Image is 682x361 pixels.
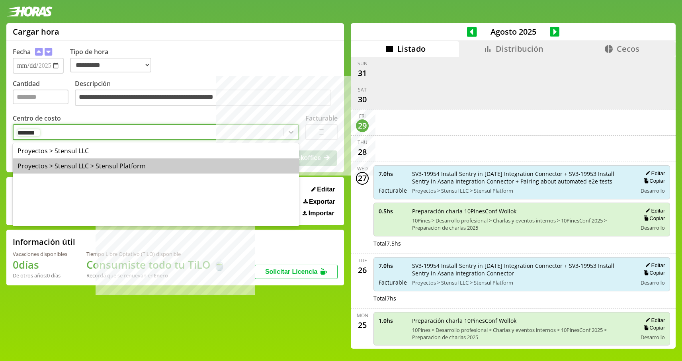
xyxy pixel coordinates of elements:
[70,58,151,72] select: Tipo de hora
[412,279,631,286] span: Proyectos > Stensul LLC > Stensul Platform
[641,178,665,184] button: Copiar
[379,187,406,194] span: Facturable
[641,334,665,341] span: Desarrollo
[86,258,226,272] h1: Consumiste todo tu TiLO 🍵
[13,26,59,37] h1: Cargar hora
[255,265,338,279] button: Solicitar Licencia
[617,43,639,54] span: Cecos
[356,119,369,132] div: 29
[356,146,369,158] div: 28
[379,262,406,269] span: 7.0 hs
[358,86,367,93] div: Sat
[13,47,31,56] label: Fecha
[356,67,369,80] div: 31
[13,236,75,247] h2: Información útil
[379,207,406,215] span: 0.5 hs
[359,113,365,119] div: Fri
[643,207,665,214] button: Editar
[13,250,67,258] div: Vacaciones disponibles
[412,262,631,277] span: SV3-19954 Install Sentry in [DATE] Integration Connector + SV3-19953 Install Sentry in Asana Inte...
[75,90,331,106] textarea: Descripción
[13,143,299,158] div: Proyectos > Stensul LLC
[301,198,338,206] button: Exportar
[351,57,676,348] div: scrollable content
[86,250,226,258] div: Tiempo Libre Optativo (TiLO) disponible
[357,165,368,172] div: Wed
[373,295,670,302] div: Total 7 hs
[412,217,631,231] span: 10Pines > Desarrollo profesional > Charlas y eventos internos > 10PinesConf 2025 > Preparacion de...
[643,262,665,269] button: Editar
[309,185,338,193] button: Editar
[13,79,75,108] label: Cantidad
[379,170,406,178] span: 7.0 hs
[358,60,367,67] div: Sun
[412,317,631,324] span: Preparación charla 10PinesConf Wollok
[412,207,631,215] span: Preparación charla 10PinesConf Wollok
[412,326,631,341] span: 10Pines > Desarrollo profesional > Charlas y eventos internos > 10PinesConf 2025 > Preparacion de...
[309,210,334,217] span: Importar
[6,6,53,17] img: logotipo
[75,79,338,108] label: Descripción
[643,317,665,324] button: Editar
[641,279,665,286] span: Desarrollo
[70,47,158,74] label: Tipo de hora
[397,43,426,54] span: Listado
[13,90,68,104] input: Cantidad
[412,187,631,194] span: Proyectos > Stensul LLC > Stensul Platform
[641,187,665,194] span: Desarrollo
[305,114,338,123] label: Facturable
[373,240,670,247] div: Total 7.5 hs
[13,258,67,272] h1: 0 días
[379,317,406,324] span: 1.0 hs
[412,170,631,185] span: SV3-19954 Install Sentry in [DATE] Integration Connector + SV3-19953 Install Sentry in Asana Inte...
[357,312,368,319] div: Mon
[641,224,665,231] span: Desarrollo
[86,272,226,279] div: Recordá que se renuevan en
[641,215,665,222] button: Copiar
[265,268,318,275] span: Solicitar Licencia
[379,279,406,286] span: Facturable
[13,158,299,174] div: Proyectos > Stensul LLC > Stensul Platform
[356,172,369,185] div: 27
[641,324,665,331] button: Copiar
[356,264,369,277] div: 26
[496,43,543,54] span: Distribución
[13,272,67,279] div: De otros años: 0 días
[356,93,369,106] div: 30
[358,139,367,146] div: Thu
[477,26,550,37] span: Agosto 2025
[13,114,61,123] label: Centro de costo
[356,319,369,332] div: 25
[358,257,367,264] div: Tue
[317,186,335,193] span: Editar
[309,198,335,205] span: Exportar
[154,272,168,279] b: Enero
[643,170,665,177] button: Editar
[641,269,665,276] button: Copiar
